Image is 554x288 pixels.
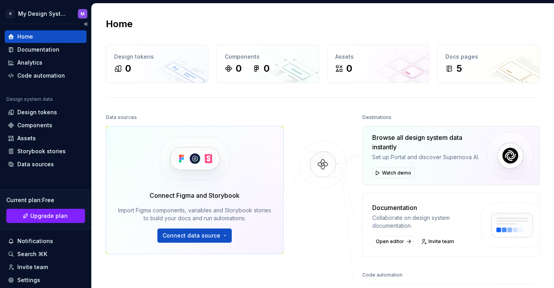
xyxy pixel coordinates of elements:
[17,108,57,116] div: Design tokens
[163,232,220,240] span: Connect data source
[106,112,137,123] div: Data sources
[362,112,391,123] div: Destinations
[17,263,48,271] div: Invite team
[5,106,87,119] a: Design tokens
[5,132,87,145] a: Assets
[80,19,91,30] button: Collapse sidebar
[150,191,240,200] div: Connect Figma and Storybook
[5,274,87,286] a: Settings
[362,269,403,281] div: Code automation
[81,11,85,17] div: M
[30,212,68,220] span: Upgrade plan
[216,45,319,83] a: Components00
[372,214,474,230] div: Collaborate on design system documentation.
[17,46,59,54] div: Documentation
[236,62,242,75] div: 0
[372,167,415,178] button: Watch demo
[372,203,474,212] div: Documentation
[17,147,66,155] div: Storybook stories
[372,153,481,161] div: Set up Portal and discover Supernova AI.
[445,53,532,61] div: Docs pages
[372,236,414,247] a: Open editor
[117,206,272,222] div: Import Figma components, variables and Storybook stories to build your docs and run automations.
[17,160,54,168] div: Data sources
[382,170,411,176] span: Watch demo
[5,145,87,158] a: Storybook stories
[5,56,87,69] a: Analytics
[106,18,133,30] h2: Home
[114,53,200,61] div: Design tokens
[5,43,87,56] a: Documentation
[2,5,90,22] button: OMy Design SystemM
[5,30,87,43] a: Home
[17,121,52,129] div: Components
[437,45,540,83] a: Docs pages5
[17,237,53,245] div: Notifications
[225,53,311,61] div: Components
[335,53,421,61] div: Assets
[18,10,68,18] div: My Design System
[346,62,352,75] div: 0
[376,238,404,245] span: Open editor
[456,62,462,75] div: 5
[5,158,87,171] a: Data sources
[372,133,481,152] div: Browse all design system data instantly
[5,248,87,260] button: Search ⌘K
[125,62,131,75] div: 0
[17,134,36,142] div: Assets
[6,9,15,19] div: O
[5,261,87,273] a: Invite team
[17,33,33,41] div: Home
[6,209,85,223] button: Upgrade plan
[264,62,270,75] div: 0
[106,45,209,83] a: Design tokens0
[6,96,53,102] div: Design system data
[327,45,430,83] a: Assets0
[157,229,232,243] button: Connect data source
[5,119,87,132] a: Components
[5,69,87,82] a: Code automation
[419,236,458,247] a: Invite team
[17,59,42,67] div: Analytics
[17,72,65,80] div: Code automation
[17,250,47,258] div: Search ⌘K
[6,196,85,204] div: Current plan : Free
[5,235,87,247] button: Notifications
[17,276,40,284] div: Settings
[428,238,454,245] span: Invite team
